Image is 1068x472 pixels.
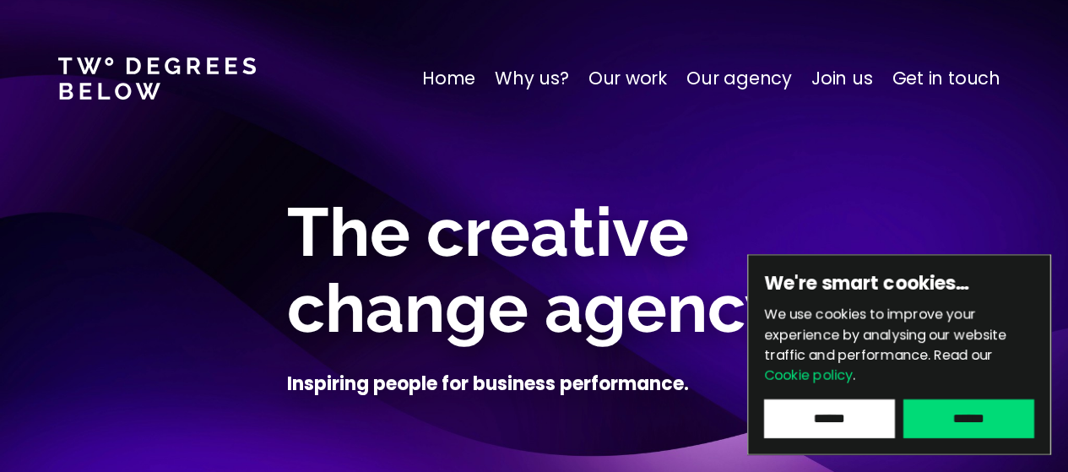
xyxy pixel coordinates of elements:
a: Cookie policy [764,366,853,385]
a: Get in touch [892,65,1000,92]
p: We use cookies to improve your experience by analysing our website traffic and performance. [764,305,1034,386]
span: Read our . [764,345,993,385]
span: The creative change agency [287,193,782,348]
a: Our agency [686,65,792,92]
a: Our work [588,65,667,92]
a: Home [422,65,475,92]
a: Join us [811,65,873,92]
a: Why us? [495,65,569,92]
h6: We're smart cookies… [764,271,1034,296]
h4: Inspiring people for business performance. [287,372,689,397]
